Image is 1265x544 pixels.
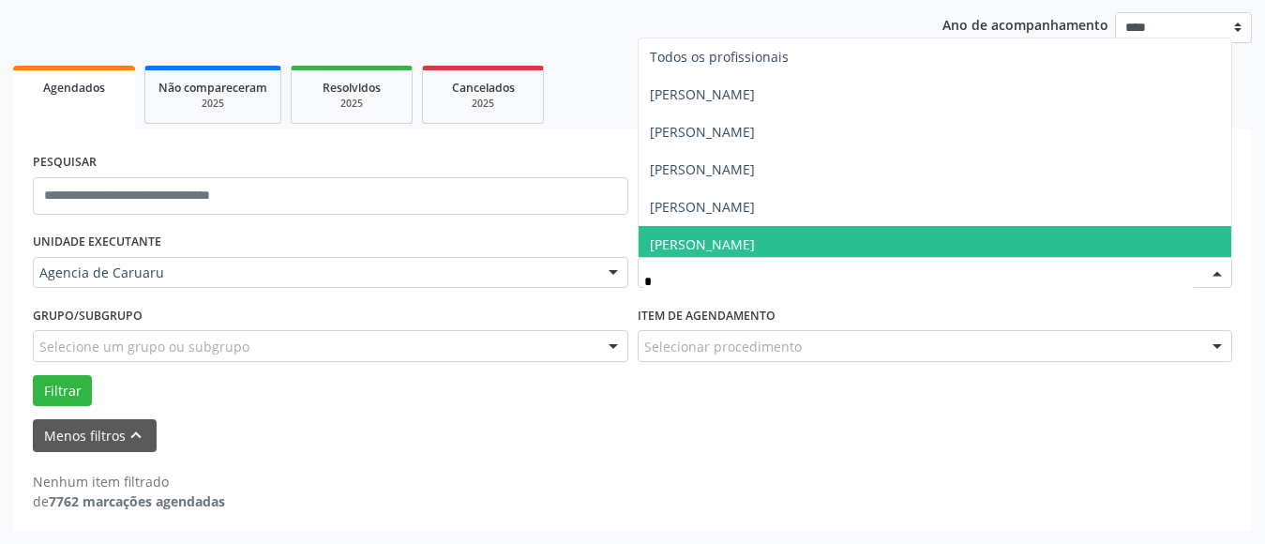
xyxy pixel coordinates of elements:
[942,12,1108,36] p: Ano de acompanhamento
[126,425,146,446] i: keyboard_arrow_up
[650,198,755,216] span: [PERSON_NAME]
[650,235,755,253] span: [PERSON_NAME]
[650,48,789,66] span: Todos os profissionais
[33,419,157,452] button: Menos filtroskeyboard_arrow_up
[638,301,776,330] label: Item de agendamento
[39,337,249,356] span: Selecione um grupo ou subgrupo
[33,301,143,330] label: Grupo/Subgrupo
[323,80,381,96] span: Resolvidos
[49,492,225,510] strong: 7762 marcações agendadas
[650,123,755,141] span: [PERSON_NAME]
[33,491,225,511] div: de
[650,160,755,178] span: [PERSON_NAME]
[436,97,530,111] div: 2025
[305,97,399,111] div: 2025
[39,264,590,282] span: Agencia de Caruaru
[33,228,161,257] label: UNIDADE EXECUTANTE
[33,148,97,177] label: PESQUISAR
[158,80,267,96] span: Não compareceram
[43,80,105,96] span: Agendados
[33,375,92,407] button: Filtrar
[452,80,515,96] span: Cancelados
[33,472,225,491] div: Nenhum item filtrado
[650,85,755,103] span: [PERSON_NAME]
[158,97,267,111] div: 2025
[644,337,802,356] span: Selecionar procedimento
